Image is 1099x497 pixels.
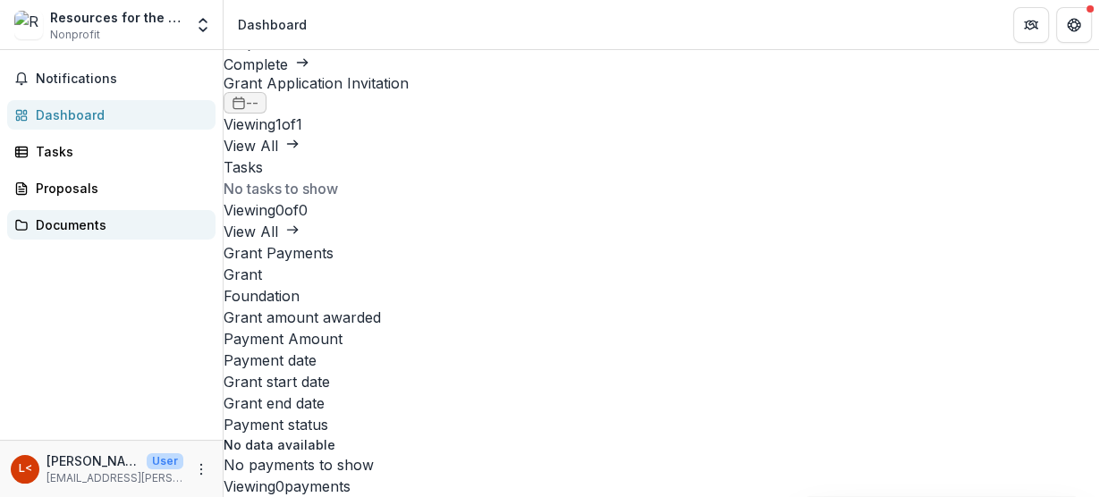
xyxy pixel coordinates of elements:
[19,463,32,475] div: Lorinda De Vera-Ang <rbi.lorinda@gmail.com> <rbi.lorinda@gmail.com>
[224,392,1099,414] div: Grant end date
[246,96,258,111] span: --
[224,156,1099,178] h2: Tasks
[224,285,1099,307] div: Foundation
[36,215,201,234] div: Documents
[224,350,1099,371] div: Payment date
[224,264,1099,285] div: Grant
[224,137,300,155] a: View All
[7,137,216,166] a: Tasks
[224,414,1099,435] div: Payment status
[224,371,1099,392] div: Grant start date
[36,105,201,124] div: Dashboard
[14,11,43,39] img: Resources for the Blind, Inc.
[36,179,201,198] div: Proposals
[224,328,1099,350] div: Payment Amount
[46,451,139,470] p: [PERSON_NAME]-Ang <[EMAIL_ADDRESS][PERSON_NAME][DOMAIN_NAME]> <[DOMAIN_NAME][EMAIL_ADDRESS][PERSO...
[7,210,216,240] a: Documents
[238,15,307,34] div: Dashboard
[46,470,183,486] p: [EMAIL_ADDRESS][PERSON_NAME][DOMAIN_NAME]
[224,307,1099,328] div: Grant amount awarded
[50,27,100,43] span: Nonprofit
[50,8,183,27] div: Resources for the Blind, Inc.
[224,114,1099,135] p: Viewing 1 of 1
[224,75,409,92] span: Grant Application Invitation
[224,223,300,240] a: View All
[190,459,212,480] button: More
[224,454,1099,476] div: No payments to show
[224,55,309,73] a: Complete
[36,72,208,87] span: Notifications
[224,476,1099,497] p: Viewing 0 payments
[224,242,1099,264] h2: Grant Payments
[224,199,1099,221] p: Viewing 0 of 0
[147,453,183,469] p: User
[1056,7,1092,43] button: Get Help
[1013,7,1049,43] button: Partners
[36,142,201,161] div: Tasks
[224,435,1099,454] p: No data available
[224,178,1099,199] p: No tasks to show
[231,12,314,38] nav: breadcrumb
[7,64,216,93] button: Notifications
[7,173,216,203] a: Proposals
[190,7,216,43] button: Open entity switcher
[7,100,216,130] a: Dashboard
